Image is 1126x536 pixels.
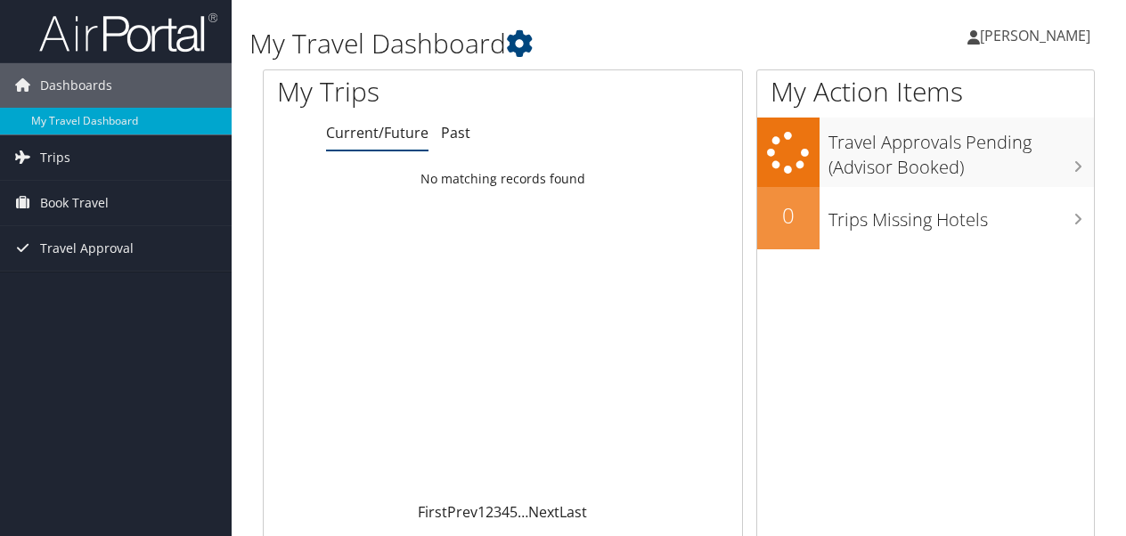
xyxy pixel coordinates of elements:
[757,187,1094,249] a: 0Trips Missing Hotels
[980,26,1090,45] span: [PERSON_NAME]
[447,502,477,522] a: Prev
[326,123,428,142] a: Current/Future
[967,9,1108,62] a: [PERSON_NAME]
[39,12,217,53] img: airportal-logo.png
[40,181,109,225] span: Book Travel
[757,73,1094,110] h1: My Action Items
[494,502,502,522] a: 3
[828,121,1094,180] h3: Travel Approvals Pending (Advisor Booked)
[249,25,822,62] h1: My Travel Dashboard
[757,118,1094,186] a: Travel Approvals Pending (Advisor Booked)
[510,502,518,522] a: 5
[502,502,510,522] a: 4
[757,200,820,231] h2: 0
[485,502,494,522] a: 2
[559,502,587,522] a: Last
[264,163,742,195] td: No matching records found
[828,199,1094,232] h3: Trips Missing Hotels
[518,502,528,522] span: …
[418,502,447,522] a: First
[441,123,470,142] a: Past
[528,502,559,522] a: Next
[40,63,112,108] span: Dashboards
[277,73,529,110] h1: My Trips
[40,226,134,271] span: Travel Approval
[477,502,485,522] a: 1
[40,135,70,180] span: Trips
